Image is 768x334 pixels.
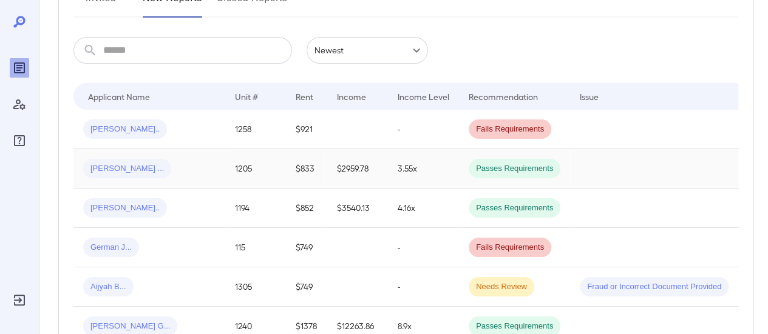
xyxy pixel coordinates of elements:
[469,163,560,175] span: Passes Requirements
[388,149,459,189] td: 3.55x
[469,202,560,214] span: Passes Requirements
[327,149,388,189] td: $2959.78
[83,321,177,332] span: [PERSON_NAME] G...
[398,89,449,104] div: Income Level
[225,149,286,189] td: 1205
[83,124,167,135] span: [PERSON_NAME]..
[10,58,29,78] div: Reports
[88,89,150,104] div: Applicant Name
[388,267,459,307] td: -
[225,228,286,267] td: 115
[83,202,167,214] span: [PERSON_NAME]..
[286,267,327,307] td: $749
[469,89,538,104] div: Recommendation
[388,228,459,267] td: -
[225,189,286,228] td: 1194
[388,110,459,149] td: -
[337,89,366,104] div: Income
[388,189,459,228] td: 4.16x
[286,228,327,267] td: $749
[296,89,315,104] div: Rent
[469,242,551,253] span: Fails Requirements
[469,124,551,135] span: Fails Requirements
[83,242,139,253] span: German J...
[235,89,258,104] div: Unit #
[10,290,29,310] div: Log Out
[286,149,327,189] td: $833
[580,89,599,104] div: Issue
[225,267,286,307] td: 1305
[286,110,327,149] td: $921
[580,281,729,293] span: Fraud or Incorrect Document Provided
[83,163,171,175] span: [PERSON_NAME] ...
[83,281,134,293] span: Aijyah B...
[286,189,327,228] td: $852
[307,37,428,64] div: Newest
[327,189,388,228] td: $3540.13
[10,131,29,150] div: FAQ
[225,110,286,149] td: 1258
[469,281,534,293] span: Needs Review
[469,321,560,332] span: Passes Requirements
[10,95,29,114] div: Manage Users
